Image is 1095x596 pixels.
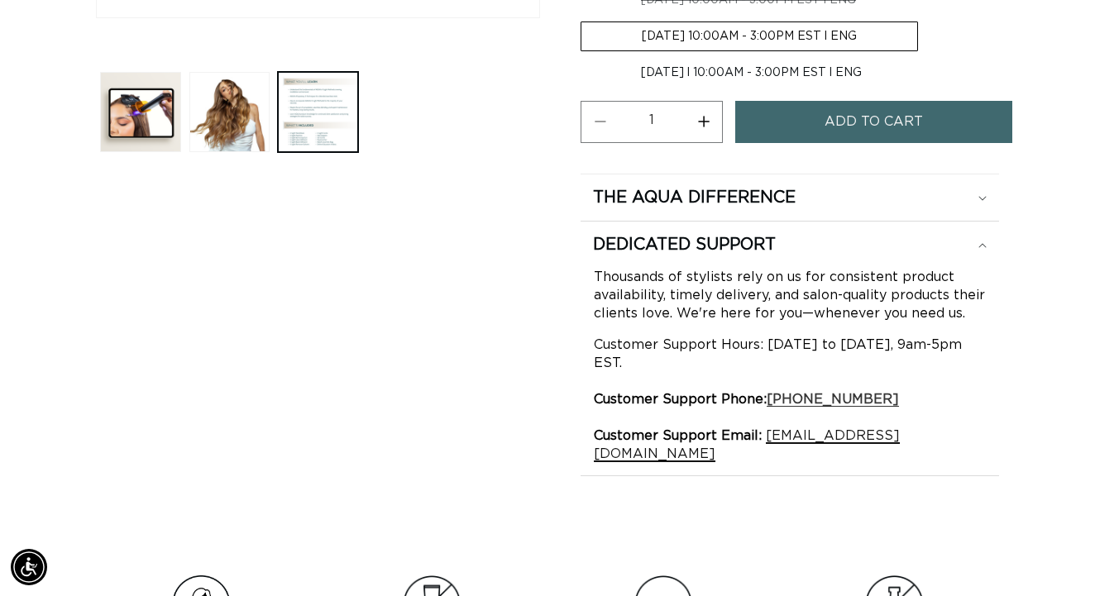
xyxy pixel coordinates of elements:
a: [PHONE_NUMBER] [767,393,899,406]
p: Thousands of stylists rely on us for consistent product availability, timely delivery, and salon-... [594,268,986,322]
h2: The Aqua Difference [593,187,796,208]
button: Load image 3 in gallery view [278,72,358,152]
strong: Customer Support Email: [594,429,762,442]
p: Customer Support Hours: [DATE] to [DATE], 9am-5pm EST. [594,336,986,463]
div: Accessibility Menu [11,549,47,585]
summary: The Aqua Difference [581,174,999,221]
label: [DATE] l 10:00AM - 3:00PM EST l ENG [581,59,922,87]
strong: Customer Support Phone: [594,393,767,406]
label: [DATE] 10:00AM - 3:00PM EST l ENG [581,21,918,51]
button: Add to cart [735,101,1013,143]
summary: Dedicated Support [581,222,999,268]
span: Add to cart [825,101,923,143]
button: Load image 2 in gallery view [189,72,270,152]
iframe: Chat Widget [1012,517,1095,596]
h2: Dedicated Support [593,234,776,255]
button: Load image 1 in gallery view [100,72,180,152]
a: [EMAIL_ADDRESS][DOMAIN_NAME] [594,429,900,460]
